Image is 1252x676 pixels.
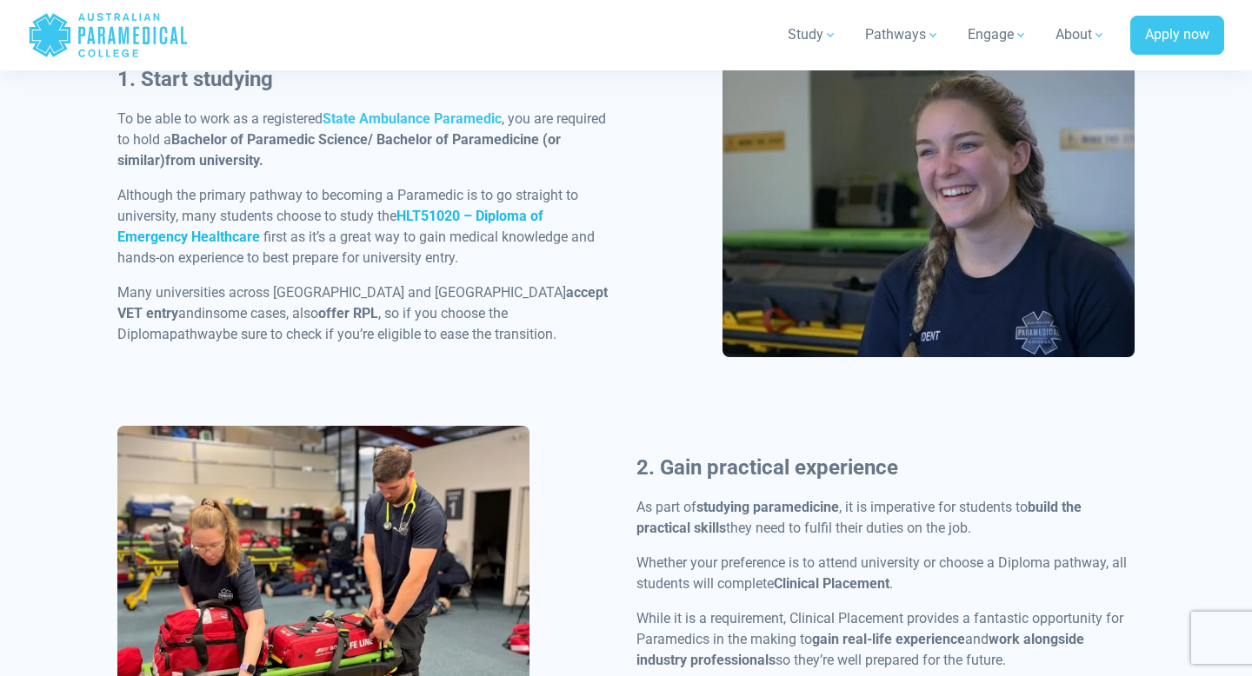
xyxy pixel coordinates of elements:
a: Study [777,10,848,59]
a: HLT51020 – Diploma of Emergency Healthcare [117,208,543,245]
b: 2. Gain practical experience [636,455,898,480]
span: offer RPL [318,305,378,321]
p: While it is a requirement, Clinical Placement provides a fantastic opportunity for Paramedics in ... [636,608,1135,671]
span: and [178,305,202,321]
p: As part of , it is imperative for students to they need to fulfil their duties on the job. [636,497,1135,539]
p: Although the primary pathway to becoming a Paramedic is to go straight to university, many studen... [117,185,616,268]
span: , so if you choose the Diploma [117,305,508,342]
a: Apply now [1130,16,1224,56]
a: About [1045,10,1116,59]
span: be sure to check if you’re eligible to ease the transition. [223,326,556,342]
strong: work alongside industry professionals [636,631,1084,668]
a: Pathways [855,10,950,59]
a: Engage [957,10,1038,59]
strong: studying paramedicine [696,499,839,515]
strong: build the practical skills [636,499,1082,536]
span: accept VET entry [117,284,608,321]
span: some cases, also [213,305,318,321]
span: pathway [170,326,223,342]
p: To be able to work as a registered , you are required to hold a [117,109,616,171]
strong: 1. Start studying [117,67,273,91]
span: in [202,305,213,321]
a: State Ambulance Paramedic [323,110,502,127]
strong: from university. [165,152,263,169]
span: Many universities across [GEOGRAPHIC_DATA] and [GEOGRAPHIC_DATA] [117,284,566,301]
strong: Clinical Placement [774,575,889,592]
strong: Bachelor of Paramedic Science/ Bachelor of Paramedicine (or similar) [117,131,561,169]
a: Australian Paramedical College [28,7,189,63]
strong: gain real-life experience [812,631,965,647]
p: Whether your preference is to attend university or choose a Diploma pathway, all students will co... [636,553,1135,594]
